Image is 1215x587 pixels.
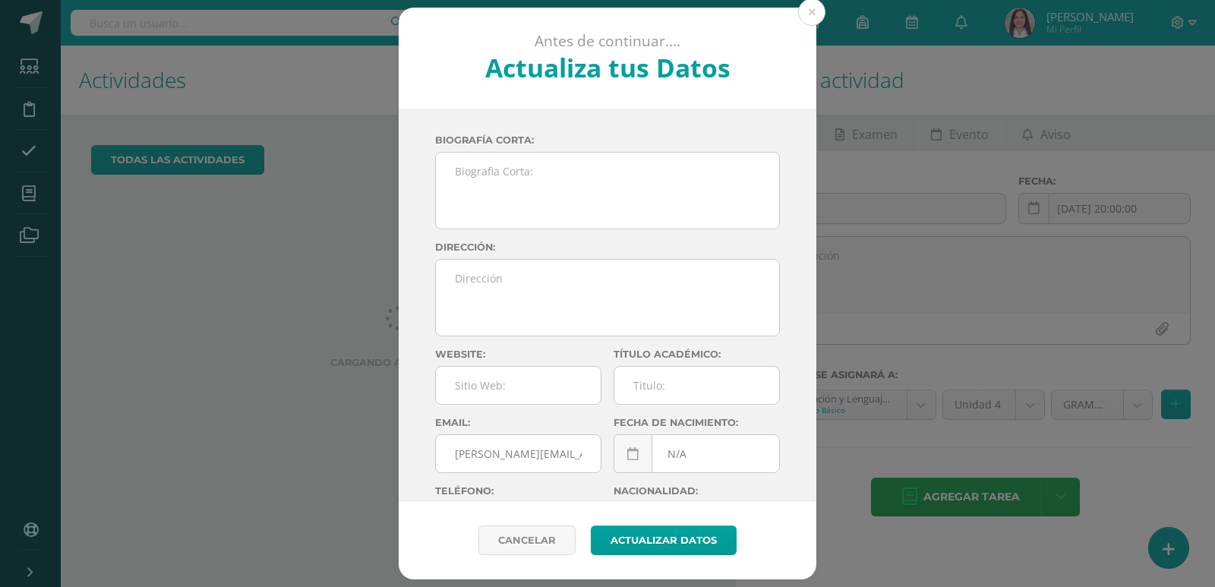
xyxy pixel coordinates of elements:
label: Teléfono: [435,485,601,497]
input: Sitio Web: [436,367,601,404]
input: Titulo: [614,367,779,404]
label: Nacionalidad: [614,485,780,497]
label: Título académico: [614,349,780,360]
button: Actualizar datos [591,525,737,555]
a: Cancelar [478,525,576,555]
p: Antes de continuar.... [440,32,776,51]
label: Website: [435,349,601,360]
label: Dirección: [435,241,780,253]
input: Fecha de Nacimiento: [614,435,779,472]
label: Email: [435,417,601,428]
label: Fecha de nacimiento: [614,417,780,428]
label: Biografía corta: [435,134,780,146]
h2: Actualiza tus Datos [440,50,776,85]
input: Correo Electronico: [436,435,601,472]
